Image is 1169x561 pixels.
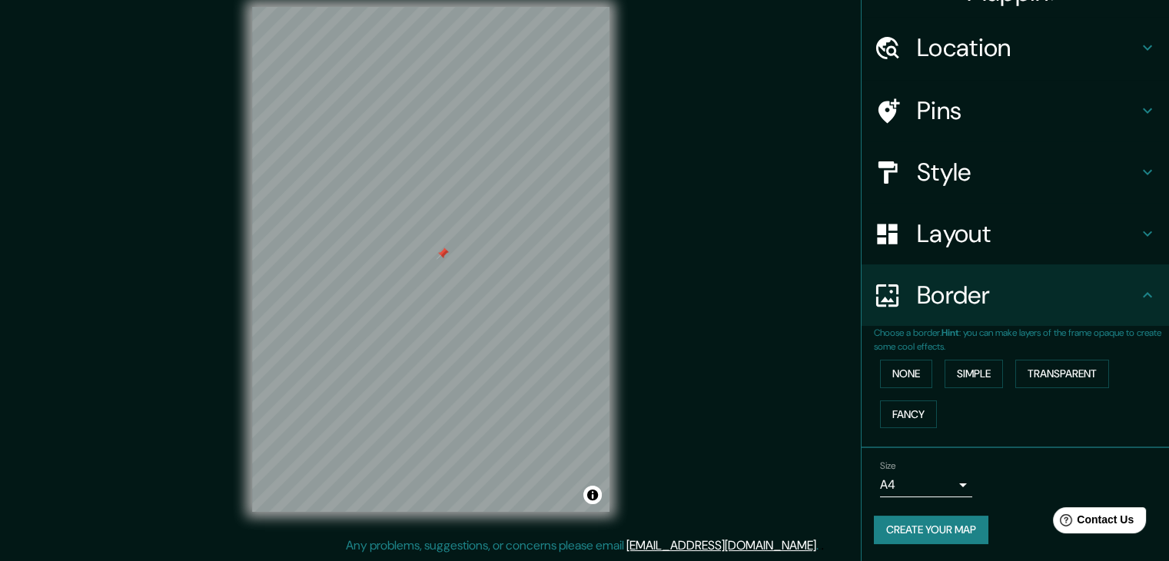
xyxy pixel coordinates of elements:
p: Any problems, suggestions, or concerns please email . [346,536,819,555]
h4: Pins [917,95,1138,126]
button: Transparent [1015,360,1109,388]
div: Location [862,17,1169,78]
h4: Style [917,157,1138,188]
button: Simple [945,360,1003,388]
h4: Layout [917,218,1138,249]
a: [EMAIL_ADDRESS][DOMAIN_NAME] [626,537,816,553]
iframe: Help widget launcher [1032,501,1152,544]
button: None [880,360,932,388]
button: Create your map [874,516,988,544]
div: Layout [862,203,1169,264]
div: Border [862,264,1169,326]
button: Fancy [880,400,937,429]
div: A4 [880,473,972,497]
p: Choose a border. : you can make layers of the frame opaque to create some cool effects. [874,326,1169,354]
div: Pins [862,80,1169,141]
button: Toggle attribution [583,486,602,504]
canvas: Map [252,7,609,512]
div: . [819,536,821,555]
div: Style [862,141,1169,203]
h4: Border [917,280,1138,310]
h4: Location [917,32,1138,63]
b: Hint [942,327,959,339]
div: . [821,536,824,555]
label: Size [880,460,896,473]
